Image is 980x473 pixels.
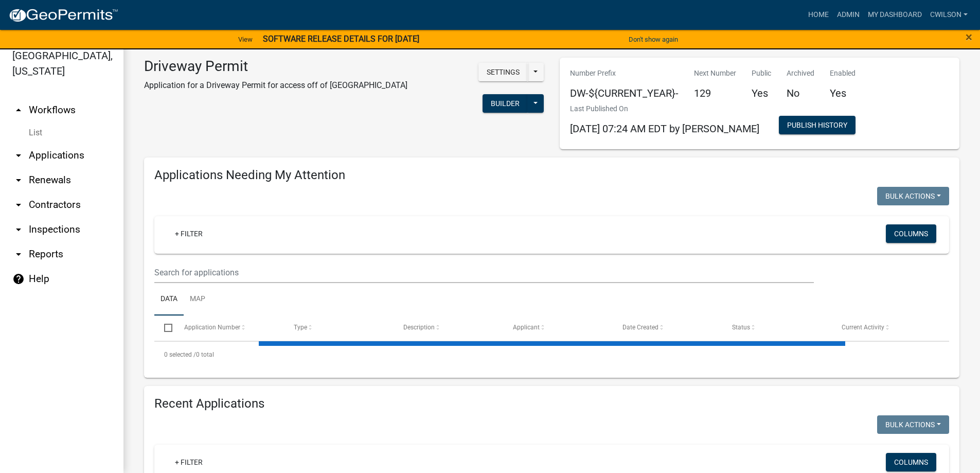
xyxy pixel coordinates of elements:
[12,174,25,186] i: arrow_drop_down
[234,31,257,48] a: View
[294,324,307,331] span: Type
[886,453,936,471] button: Columns
[779,121,856,130] wm-modal-confirm: Workflow Publish History
[886,224,936,243] button: Columns
[787,68,814,79] p: Archived
[12,199,25,211] i: arrow_drop_down
[12,273,25,285] i: help
[779,116,856,134] button: Publish History
[513,324,540,331] span: Applicant
[164,351,196,358] span: 0 selected /
[403,324,435,331] span: Description
[842,324,884,331] span: Current Activity
[732,324,750,331] span: Status
[184,324,240,331] span: Application Number
[144,58,407,75] h3: Driveway Permit
[830,68,856,79] p: Enabled
[625,31,682,48] button: Don't show again
[570,122,759,135] span: [DATE] 07:24 AM EDT by [PERSON_NAME]
[570,103,759,114] p: Last Published On
[12,248,25,260] i: arrow_drop_down
[154,168,949,183] h4: Applications Needing My Attention
[787,87,814,99] h5: No
[154,396,949,411] h4: Recent Applications
[263,34,419,44] strong: SOFTWARE RELEASE DETAILS FOR [DATE]
[154,342,949,367] div: 0 total
[694,87,736,99] h5: 129
[694,68,736,79] p: Next Number
[864,5,926,25] a: My Dashboard
[184,283,211,316] a: Map
[613,316,722,340] datatable-header-cell: Date Created
[752,68,771,79] p: Public
[966,30,972,44] span: ×
[570,68,679,79] p: Number Prefix
[394,316,503,340] datatable-header-cell: Description
[167,224,211,243] a: + Filter
[833,5,864,25] a: Admin
[926,5,972,25] a: cwilson
[283,316,393,340] datatable-header-cell: Type
[144,79,407,92] p: Application for a Driveway Permit for access off of [GEOGRAPHIC_DATA]
[167,453,211,471] a: + Filter
[503,316,613,340] datatable-header-cell: Applicant
[570,87,679,99] h5: DW-${CURRENT_YEAR}-
[154,316,174,340] datatable-header-cell: Select
[830,87,856,99] h5: Yes
[832,316,941,340] datatable-header-cell: Current Activity
[722,316,832,340] datatable-header-cell: Status
[966,31,972,43] button: Close
[12,223,25,236] i: arrow_drop_down
[804,5,833,25] a: Home
[877,415,949,434] button: Bulk Actions
[12,104,25,116] i: arrow_drop_up
[174,316,283,340] datatable-header-cell: Application Number
[752,87,771,99] h5: Yes
[154,262,814,283] input: Search for applications
[478,63,528,81] button: Settings
[12,149,25,162] i: arrow_drop_down
[622,324,658,331] span: Date Created
[483,94,528,113] button: Builder
[154,283,184,316] a: Data
[877,187,949,205] button: Bulk Actions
